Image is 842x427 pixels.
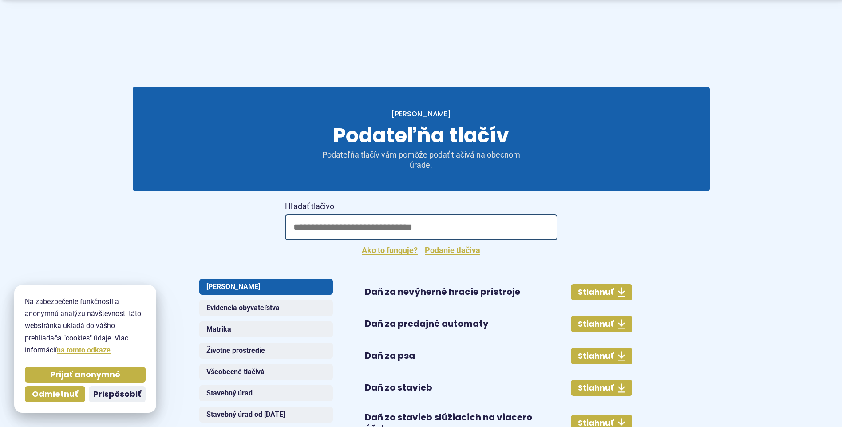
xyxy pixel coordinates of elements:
[50,370,120,380] span: Prijať anonymné
[362,245,418,255] a: Ako to funguje?
[365,350,564,361] h4: Daň za psa
[578,287,614,297] span: Stiahnuť
[199,321,333,337] button: Matrika
[365,382,564,393] h4: Daň zo stavieb
[391,109,451,119] a: [PERSON_NAME]
[199,385,333,401] button: Stavebný úrad
[199,407,333,423] button: Stavebný úrad od [DATE]
[199,279,333,295] button: [PERSON_NAME]
[57,346,111,354] a: na tomto odkaze
[578,351,614,361] span: Stiahnuť
[571,380,632,396] a: Stiahnuť
[89,386,146,402] button: Prispôsobiť
[93,389,141,399] span: Prispôsobiť
[571,284,632,300] a: Stiahnuť
[25,296,146,356] p: Na zabezpečenie funkčnosti a anonymnú analýzu návštevnosti táto webstránka ukladá do vášho prehli...
[199,300,333,316] button: Evidencia obyvateľstva
[199,343,333,359] button: Životné prostredie
[571,316,632,332] a: Stiahnuť
[32,389,78,399] span: Odmietnuť
[578,383,614,393] span: Stiahnuť
[365,286,564,297] h4: Daň za nevýherné hracie prístroje
[285,214,557,240] input: Hľadať tlačivo
[425,245,480,255] a: Podanie tlačiva
[578,319,614,329] span: Stiahnuť
[571,348,632,364] a: Stiahnuť
[285,202,557,211] span: Hľadať tlačivo
[315,150,528,170] p: Podateľňa tlačív vám pomôže podať tlačivá na obecnom úrade.
[333,121,509,150] span: Podateľňa tlačív
[25,367,146,383] button: Prijať anonymné
[365,318,564,329] h4: Daň za predajné automaty
[199,364,333,380] button: Všeobecné tlačivá
[25,386,85,402] button: Odmietnuť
